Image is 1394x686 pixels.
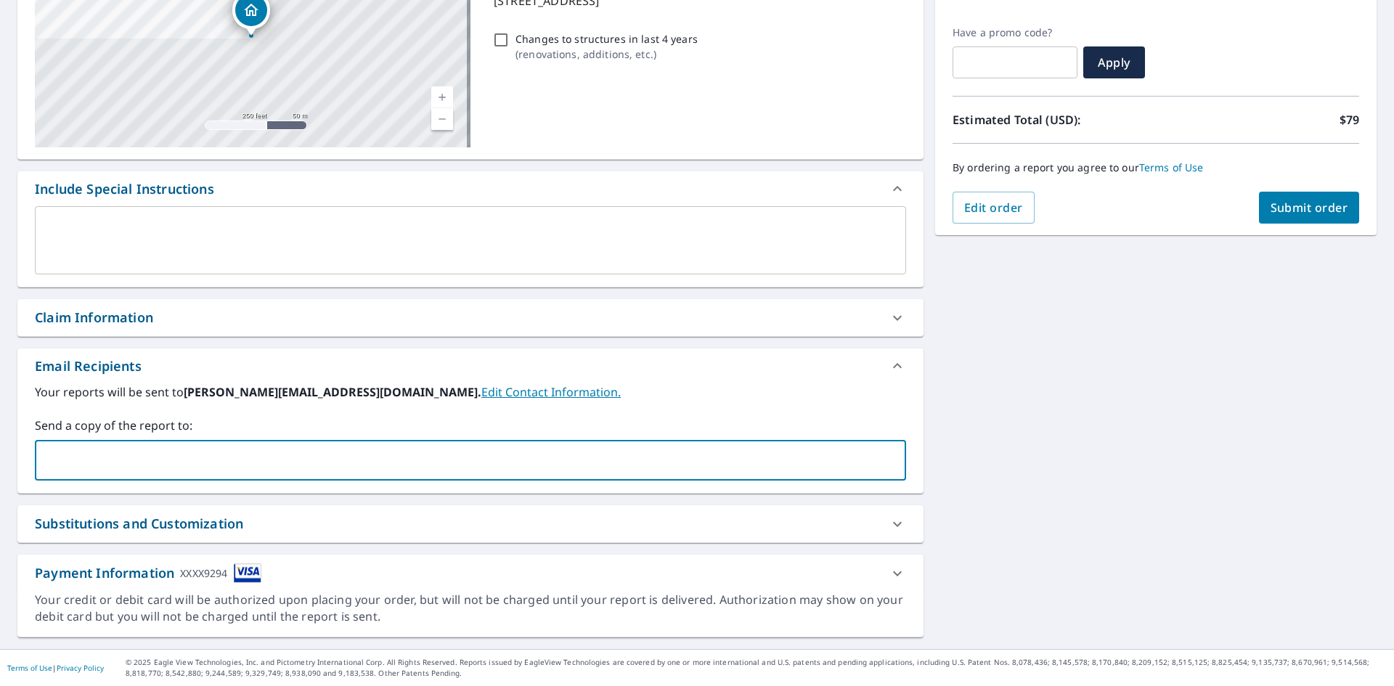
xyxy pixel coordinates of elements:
[234,563,261,583] img: cardImage
[17,299,924,336] div: Claim Information
[35,592,906,625] div: Your credit or debit card will be authorized upon placing your order, but will not be charged unt...
[17,505,924,542] div: Substitutions and Customization
[17,171,924,206] div: Include Special Instructions
[431,108,453,130] a: Current Level 17, Zoom Out
[431,86,453,108] a: Current Level 17, Zoom In
[35,383,906,401] label: Your reports will be sent to
[17,348,924,383] div: Email Recipients
[953,192,1035,224] button: Edit order
[184,384,481,400] b: [PERSON_NAME][EMAIL_ADDRESS][DOMAIN_NAME].
[1271,200,1348,216] span: Submit order
[17,555,924,592] div: Payment InformationXXXX9294cardImage
[35,417,906,434] label: Send a copy of the report to:
[953,26,1077,39] label: Have a promo code?
[964,200,1023,216] span: Edit order
[35,514,243,534] div: Substitutions and Customization
[35,563,261,583] div: Payment Information
[515,31,698,46] p: Changes to structures in last 4 years
[35,179,214,199] div: Include Special Instructions
[35,356,142,376] div: Email Recipients
[1139,160,1204,174] a: Terms of Use
[1083,46,1145,78] button: Apply
[1340,111,1359,128] p: $79
[1095,54,1133,70] span: Apply
[57,663,104,673] a: Privacy Policy
[180,563,227,583] div: XXXX9294
[7,663,104,672] p: |
[126,657,1387,679] p: © 2025 Eagle View Technologies, Inc. and Pictometry International Corp. All Rights Reserved. Repo...
[7,663,52,673] a: Terms of Use
[35,308,153,327] div: Claim Information
[515,46,698,62] p: ( renovations, additions, etc. )
[953,111,1156,128] p: Estimated Total (USD):
[481,384,621,400] a: EditContactInfo
[1259,192,1360,224] button: Submit order
[953,161,1359,174] p: By ordering a report you agree to our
